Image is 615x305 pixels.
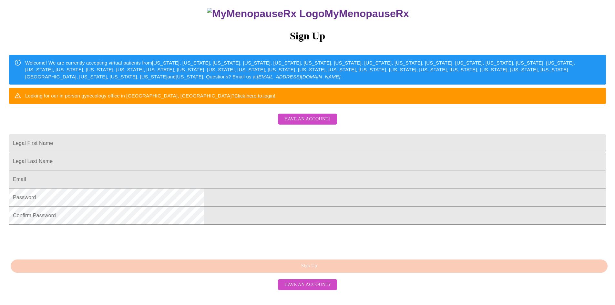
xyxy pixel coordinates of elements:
[278,114,337,125] button: Have an account?
[207,8,324,20] img: MyMenopauseRx Logo
[276,121,339,126] a: Have an account?
[25,90,275,102] div: Looking for our in person gynecology office in [GEOGRAPHIC_DATA], [GEOGRAPHIC_DATA]?
[257,74,341,79] em: [EMAIL_ADDRESS][DOMAIN_NAME]
[284,115,331,123] span: Have an account?
[276,281,339,287] a: Have an account?
[25,57,601,83] div: Welcome! We are currently accepting virtual patients from [US_STATE], [US_STATE], [US_STATE], [US...
[9,228,107,253] iframe: reCAPTCHA
[10,8,606,20] h3: MyMenopauseRx
[284,281,331,289] span: Have an account?
[278,279,337,290] button: Have an account?
[9,30,606,42] h3: Sign Up
[234,93,275,98] a: Click here to login!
